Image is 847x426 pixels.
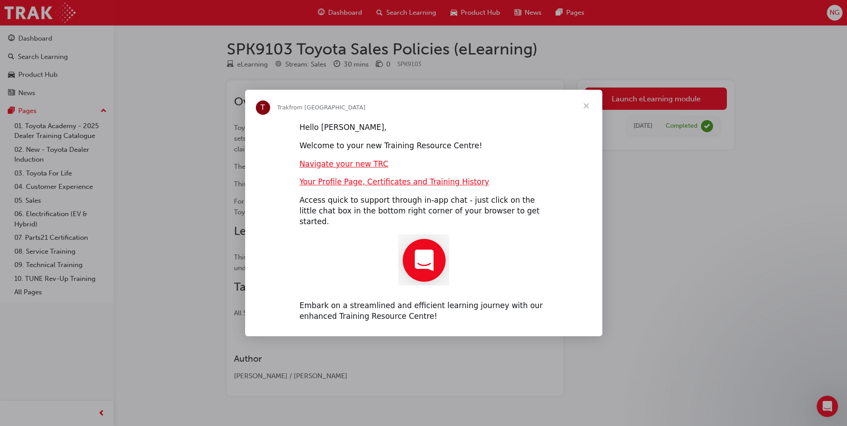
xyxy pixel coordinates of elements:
[300,301,548,322] div: Embark on a streamlined and efficient learning journey with our enhanced Training Resource Centre!
[277,104,289,111] span: Trak
[300,159,388,168] a: Navigate your new TRC
[300,122,548,133] div: Hello [PERSON_NAME],
[570,90,602,122] span: Close
[256,100,270,115] div: Profile image for Trak
[300,195,548,227] div: Access quick to support through in-app chat - just click on the little chat box in the bottom rig...
[300,141,548,151] div: Welcome to your new Training Resource Centre!
[300,177,489,186] a: Your Profile Page, Certificates and Training History
[289,104,365,111] span: from [GEOGRAPHIC_DATA]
